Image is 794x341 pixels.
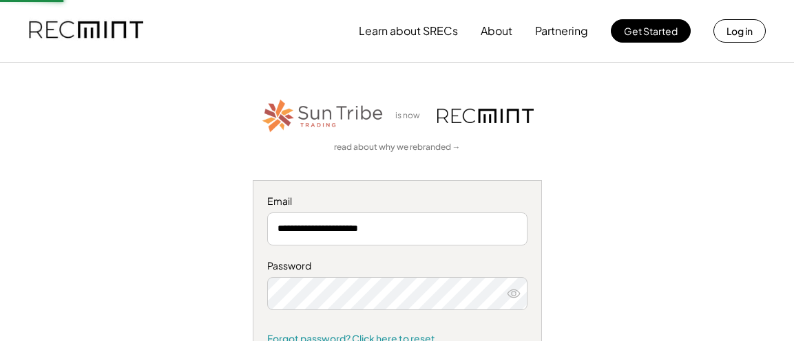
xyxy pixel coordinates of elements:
div: Password [267,259,527,273]
a: read about why we rebranded → [334,142,461,153]
img: recmint-logotype%403x.png [437,109,534,123]
div: Email [267,195,527,208]
button: Partnering [535,17,588,45]
div: is now [392,110,430,122]
button: Log in [713,19,766,43]
button: Get Started [611,19,691,43]
img: recmint-logotype%403x.png [29,8,143,54]
button: About [481,17,512,45]
img: STT_Horizontal_Logo%2B-%2BColor.png [261,97,385,135]
button: Learn about SRECs [359,17,458,45]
